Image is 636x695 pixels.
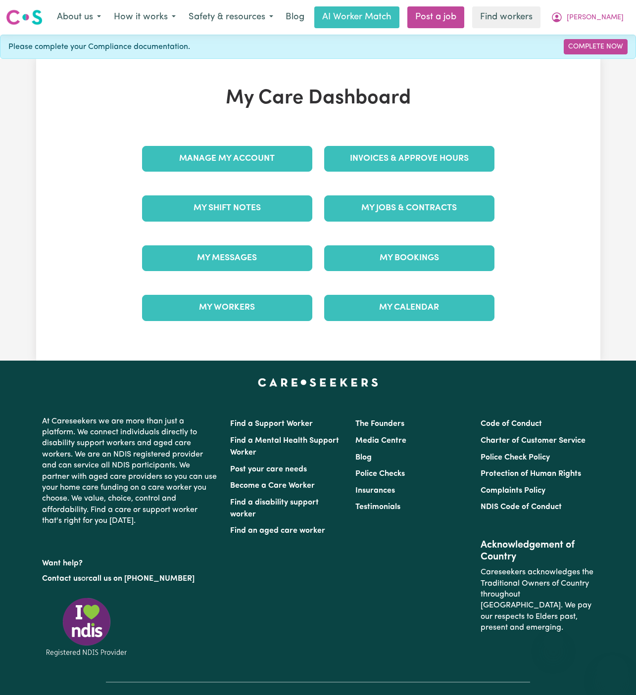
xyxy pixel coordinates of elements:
a: Code of Conduct [481,420,542,428]
a: Find a Support Worker [230,420,313,428]
a: Charter of Customer Service [481,437,586,445]
a: AI Worker Match [314,6,399,28]
a: Become a Care Worker [230,482,315,490]
a: The Founders [355,420,404,428]
a: My Bookings [324,245,494,271]
span: Please complete your Compliance documentation. [8,41,190,53]
a: My Workers [142,295,312,321]
h2: Acknowledgement of Country [481,539,594,563]
img: Careseekers logo [6,8,43,26]
a: Police Checks [355,470,405,478]
a: My Calendar [324,295,494,321]
iframe: Button to launch messaging window [596,655,628,687]
a: Find a disability support worker [230,499,319,518]
p: At Careseekers we are more than just a platform. We connect individuals directly to disability su... [42,412,218,531]
a: call us on [PHONE_NUMBER] [89,575,195,583]
p: Want help? [42,554,218,569]
a: Find an aged care worker [230,527,325,535]
button: My Account [544,7,630,28]
a: My Messages [142,245,312,271]
a: Blog [280,6,310,28]
a: Post a job [407,6,464,28]
span: [PERSON_NAME] [567,12,624,23]
p: Careseekers acknowledges the Traditional Owners of Country throughout [GEOGRAPHIC_DATA]. We pay o... [481,563,594,637]
a: Insurances [355,487,395,495]
iframe: Close message [543,632,563,651]
a: Find workers [472,6,540,28]
a: Manage My Account [142,146,312,172]
a: Find a Mental Health Support Worker [230,437,339,457]
a: Complaints Policy [481,487,545,495]
p: or [42,569,218,588]
a: Invoices & Approve Hours [324,146,494,172]
a: Protection of Human Rights [481,470,581,478]
a: Post your care needs [230,465,307,473]
a: My Shift Notes [142,195,312,221]
a: Police Check Policy [481,454,550,462]
a: Testimonials [355,503,400,511]
button: About us [50,7,107,28]
a: My Jobs & Contracts [324,195,494,221]
a: Blog [355,454,372,462]
img: Registered NDIS provider [42,596,131,658]
button: How it works [107,7,182,28]
a: Contact us [42,575,81,583]
a: Careseekers logo [6,6,43,29]
a: Media Centre [355,437,406,445]
a: NDIS Code of Conduct [481,503,562,511]
button: Safety & resources [182,7,280,28]
a: Careseekers home page [258,378,378,386]
h1: My Care Dashboard [136,87,500,110]
a: Complete Now [564,39,628,54]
